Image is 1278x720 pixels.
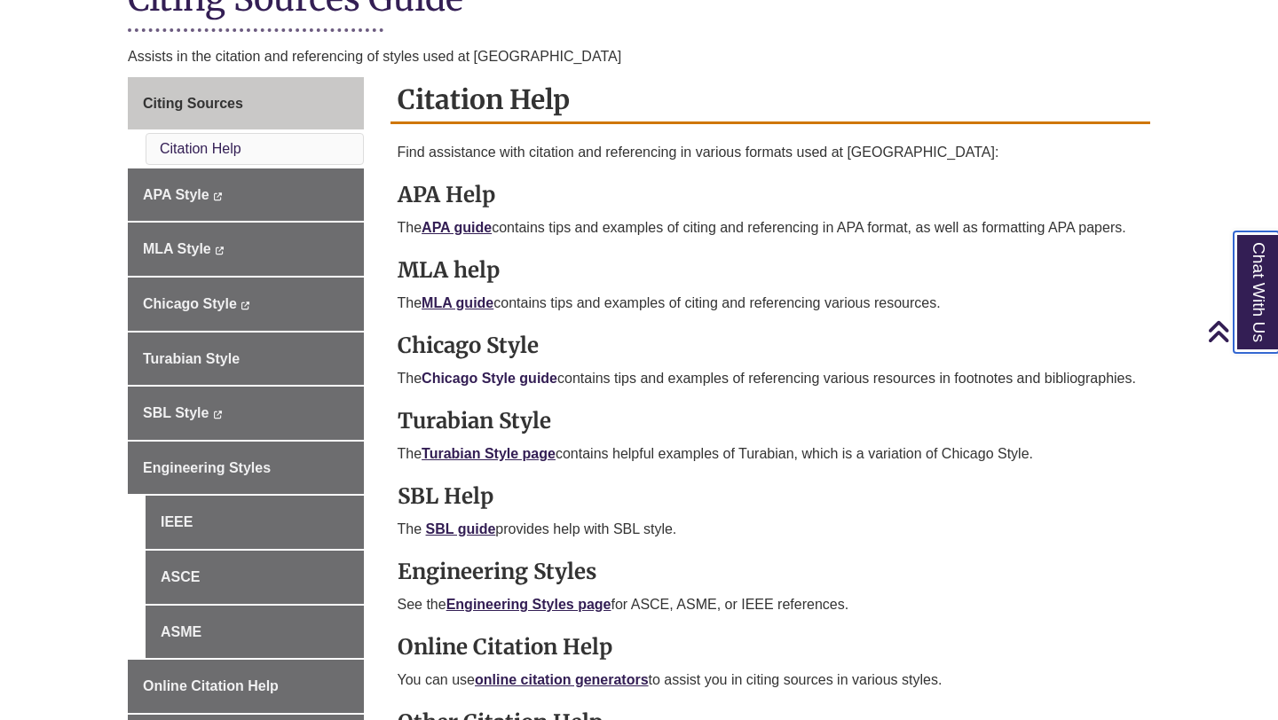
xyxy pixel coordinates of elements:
a: Citing Sources [128,77,364,130]
strong: Online Citation Help [398,633,612,661]
span: Chicago Style [143,296,237,311]
i: This link opens in a new window [215,247,225,254]
a: MLA Style [128,223,364,276]
span: Turabian Style [143,351,240,366]
a: Engineering Styles page [446,597,611,612]
a: IEEE [146,496,364,549]
a: SBL guide [426,521,496,536]
span: MLA Style [143,241,211,256]
strong: Turabian Style [398,407,551,434]
a: Back to Top [1207,319,1274,343]
p: The contains tips and examples of citing and referencing various resources. [398,293,1144,314]
p: You can use to assist you in citing sources in various styles. [398,669,1144,691]
strong: Chicago Style [398,332,539,359]
a: ASCE [146,551,364,604]
span: SBL Style [143,405,209,420]
i: This link opens in a new window [213,411,223,419]
a: Turabian Style [128,333,364,386]
span: Citing Sources [143,96,243,111]
span: Assists in the citation and referencing of styles used at [GEOGRAPHIC_DATA] [128,49,621,64]
p: See the for ASCE, ASME, or IEEE references. [398,594,1144,615]
i: This link opens in a new window [241,301,250,309]
a: Turabian Style page [422,446,556,461]
a: Chicago Style guide [422,371,557,386]
a: Citation Help [160,141,241,156]
a: online citation generators [475,672,649,687]
p: The contains tips and examples of citing and referencing in APA format, as well as formatting APA... [398,217,1144,239]
a: Online Citation Help [128,660,364,713]
strong: MLA help [398,256,500,284]
a: APA guide [422,220,492,235]
a: APA Style [128,168,364,222]
span: APA Style [143,187,209,202]
p: Find assistance with citation and referencing in various formats used at [GEOGRAPHIC_DATA]: [398,142,1144,163]
strong: Engineering Styles [398,558,596,585]
span: Online Citation Help [143,678,279,693]
a: Chicago Style [128,278,364,331]
a: ASME [146,606,364,659]
strong: APA Help [398,181,495,208]
p: The contains tips and examples of referencing various resources in footnotes and bibliographies. [398,368,1144,389]
p: The provides help with SBL style. [398,519,1144,540]
a: Engineering Styles [128,442,364,495]
a: SBL Style [128,387,364,440]
p: The contains helpful examples of Turabian, which is a variation of Chicago Style. [398,443,1144,465]
a: MLA guide [422,295,493,310]
i: This link opens in a new window [213,192,223,200]
span: Engineering Styles [143,460,271,475]
strong: SBL Help [398,482,493,510]
h2: Citation Help [390,77,1151,124]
